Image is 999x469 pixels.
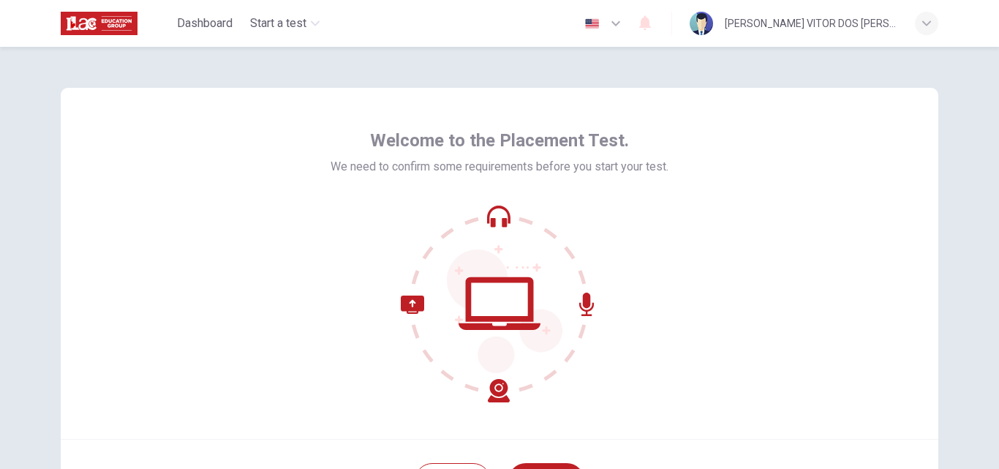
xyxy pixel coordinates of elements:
[370,129,629,152] span: Welcome to the Placement Test.
[177,15,233,32] span: Dashboard
[725,15,897,32] div: [PERSON_NAME] VITOR DOS [PERSON_NAME]
[244,10,325,37] button: Start a test
[171,10,238,37] button: Dashboard
[690,12,713,35] img: Profile picture
[331,158,668,176] span: We need to confirm some requirements before you start your test.
[250,15,306,32] span: Start a test
[61,9,137,38] img: ILAC logo
[61,9,171,38] a: ILAC logo
[583,18,601,29] img: en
